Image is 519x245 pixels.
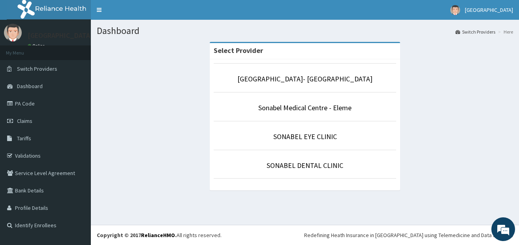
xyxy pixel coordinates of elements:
[496,28,513,35] li: Here
[455,28,495,35] a: Switch Providers
[237,74,372,83] a: [GEOGRAPHIC_DATA]- [GEOGRAPHIC_DATA]
[4,24,22,41] img: User Image
[97,232,177,239] strong: Copyright © 2017 .
[141,232,175,239] a: RelianceHMO
[17,135,31,142] span: Tariffs
[17,83,43,90] span: Dashboard
[17,65,57,72] span: Switch Providers
[28,43,47,49] a: Online
[267,161,343,170] a: SONABEL DENTAL CLINIC
[258,103,352,112] a: Sonabel Medical Centre - Eleme
[450,5,460,15] img: User Image
[91,225,519,245] footer: All rights reserved.
[28,32,93,39] p: [GEOGRAPHIC_DATA]
[273,132,337,141] a: SONABEL EYE CLINIC
[214,46,263,55] strong: Select Provider
[465,6,513,13] span: [GEOGRAPHIC_DATA]
[304,231,513,239] div: Redefining Heath Insurance in [GEOGRAPHIC_DATA] using Telemedicine and Data Science!
[17,117,32,124] span: Claims
[97,26,513,36] h1: Dashboard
